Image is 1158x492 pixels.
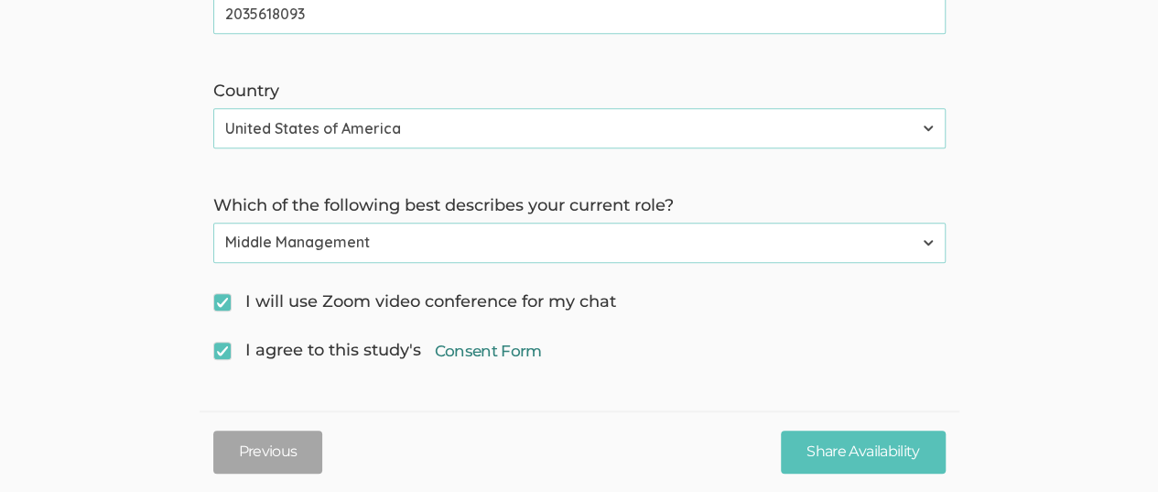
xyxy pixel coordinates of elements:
label: Which of the following best describes your current role? [213,194,946,218]
button: Previous [213,431,323,474]
input: Share Availability [781,431,945,474]
span: I will use Zoom video conference for my chat [213,290,616,314]
span: I agree to this study's [213,339,542,363]
a: Consent Form [435,340,542,362]
label: Country [213,80,946,104]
